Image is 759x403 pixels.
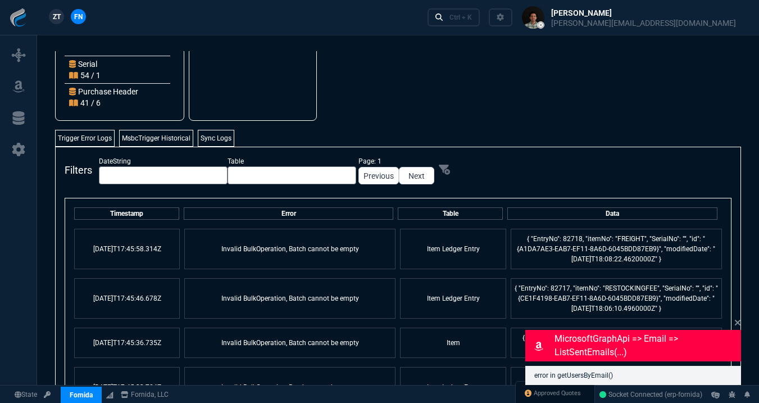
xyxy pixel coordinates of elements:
th: Data [507,207,717,220]
th: Table [398,207,503,220]
span: ZT [53,12,61,22]
td: { "EntryNo": 82717, "itemNo": "RESTOCKINGFEE", "SerialNo": "", "id": "{CE1F4198-EAB7-EF11-8A6D-60... [511,278,722,319]
span: Filters [65,162,92,178]
span: Page: 1 [358,156,434,167]
th: Timestamp [74,207,179,220]
td: Invalid BulkOperation, Batch cannot be empty [184,229,396,269]
span: Socket Connected (erp-fornida) [599,391,702,399]
p: error in getUsersByEmail() [534,370,732,381]
td: Item Ledger Entry [400,278,506,319]
span: Approved Quotes [534,389,581,398]
td: [DATE]T17:45:58.314Z [74,229,180,269]
a: msbcCompanyName [117,390,172,400]
a: MsbcTrigger Historical [119,130,193,147]
p: 41 / 6 [69,97,101,108]
td: [DATE]T17:45:46.678Z [74,278,180,319]
p: Purchase Header [69,86,138,97]
a: Previous [358,167,399,184]
a: Global State [11,390,40,400]
a: rTpniqqwhlT-caeLAAII [599,390,702,400]
th: Error [184,207,394,220]
p: 54 / 1 [69,70,101,81]
td: [DATE]T17:45:36.735Z [74,328,180,358]
td: Item Ledger Entry [400,229,506,269]
td: { "id": "02B02684-B980-ED11-9989-000D3A52D5F2", "itemNo": "RESTOCKINGFEE" } [511,328,722,358]
p: MicrosoftGraphApi => email => listSentEmails(...) [555,332,739,359]
a: API TOKEN [40,390,54,400]
a: Trigger Error Logs [55,130,115,147]
span: FN [74,12,83,22]
a: Next [399,167,434,184]
td: Item [400,328,506,358]
td: Invalid BulkOperation, Batch cannot be empty [184,328,396,358]
p: Serial [69,58,101,70]
div: Ctrl + K [449,13,472,22]
span: DateString [99,156,228,166]
span: Table [228,156,356,166]
td: { "EntryNo": 82718, "itemNo": "FREIGHT", "SerialNo": "", "id": "{A1DA7AE3-EAB7-EF11-8A6D-6045BDD8... [511,229,722,269]
td: Invalid BulkOperation, Batch cannot be empty [184,278,396,319]
a: Sync Logs [198,130,234,147]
